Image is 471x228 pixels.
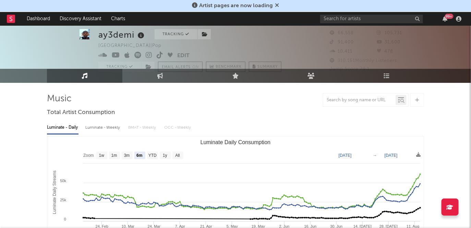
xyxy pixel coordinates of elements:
text: Luminate Daily Streams [52,170,57,214]
span: 105,731 [377,31,402,35]
span: 91,400 [330,40,354,45]
button: Edit [177,52,190,60]
text: 3m [124,153,130,158]
button: Tracking [98,62,141,72]
a: Dashboard [22,12,55,26]
a: Discovery Assistant [55,12,106,26]
span: 478 [377,49,394,54]
text: → [373,153,377,158]
text: 6m [136,153,142,158]
span: Artist pages are now loading [199,3,273,9]
span: Total Artist Consumption [47,109,115,117]
button: 99+ [443,16,448,22]
em: On [192,65,199,69]
span: Summary [257,65,278,69]
div: Luminate - Daily [47,122,78,134]
span: 310,161 Monthly Listeners [330,59,397,63]
text: [DATE] [339,153,352,158]
a: Benchmark [206,62,245,72]
text: 25k [60,198,66,202]
span: Dismiss [275,3,279,9]
text: 1y [163,153,167,158]
a: Charts [106,12,130,26]
div: ay3demi [98,29,146,40]
div: Luminate - Weekly [85,122,121,134]
text: [DATE] [385,153,398,158]
text: 0 [64,217,66,221]
div: 99 + [445,14,454,19]
span: Jump Score: 79.1 [330,67,370,71]
span: 10,411 [330,49,352,54]
div: [GEOGRAPHIC_DATA] | Pop [98,42,169,50]
text: Zoom [83,153,94,158]
span: Benchmark [216,63,242,71]
text: 1w [99,153,105,158]
span: 66,558 [330,31,354,35]
text: YTD [148,153,157,158]
text: Luminate Daily Consumption [201,139,271,145]
span: 31,600 [377,40,401,45]
input: Search by song name or URL [323,98,396,103]
button: Tracking [155,29,197,39]
button: Email AlertsOn [158,62,203,72]
text: 1m [111,153,117,158]
button: Summary [249,62,281,72]
text: 50k [60,179,66,183]
text: All [175,153,180,158]
input: Search for artists [320,15,423,23]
